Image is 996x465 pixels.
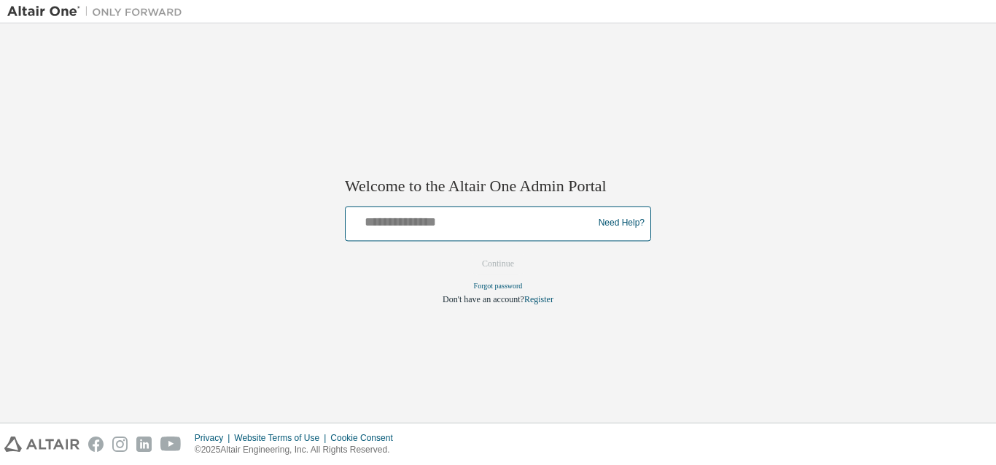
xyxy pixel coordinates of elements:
img: Altair One [7,4,190,19]
div: Website Terms of Use [234,432,330,444]
h2: Welcome to the Altair One Admin Portal [345,177,651,197]
span: Don't have an account? [443,294,524,304]
p: © 2025 Altair Engineering, Inc. All Rights Reserved. [195,444,402,456]
a: Need Help? [599,223,645,224]
a: Register [524,294,553,304]
img: linkedin.svg [136,437,152,452]
a: Forgot password [474,282,523,290]
div: Privacy [195,432,234,444]
img: altair_logo.svg [4,437,79,452]
img: instagram.svg [112,437,128,452]
div: Cookie Consent [330,432,401,444]
img: youtube.svg [160,437,182,452]
img: facebook.svg [88,437,104,452]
